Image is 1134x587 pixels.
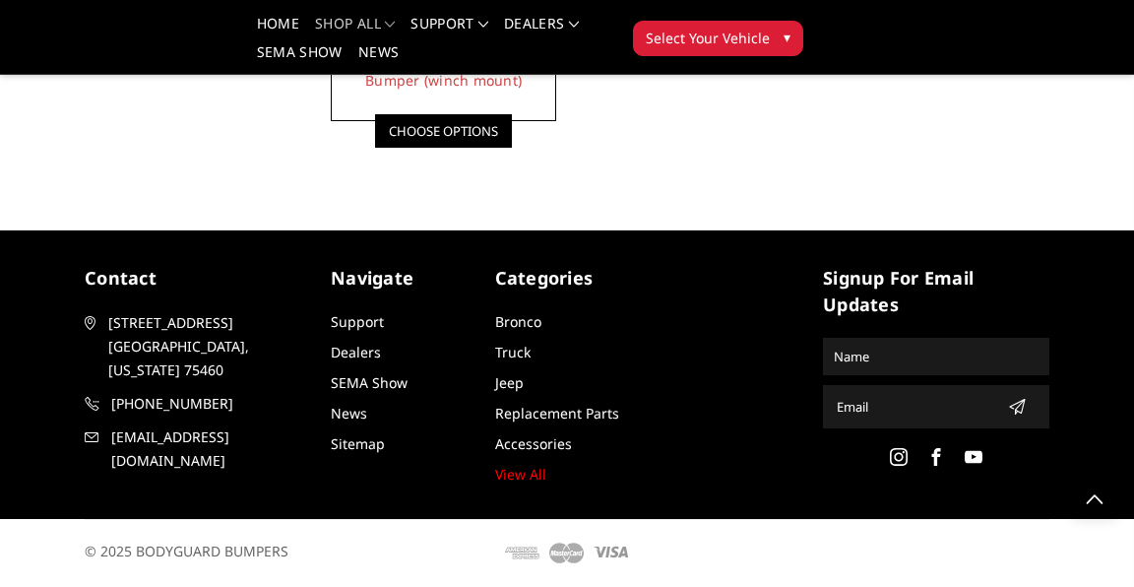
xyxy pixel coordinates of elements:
[504,17,579,45] a: Dealers
[257,17,299,45] a: Home
[111,425,310,473] span: [EMAIL_ADDRESS][DOMAIN_NAME]
[331,343,381,361] a: Dealers
[111,392,310,416] span: [PHONE_NUMBER]
[495,265,640,292] h5: Categories
[826,341,1046,372] input: Name
[315,17,395,45] a: shop all
[495,404,619,423] a: Replacement Parts
[108,311,307,382] span: [STREET_ADDRESS] [GEOGRAPHIC_DATA], [US_STATE] 75460
[358,45,399,74] a: News
[331,404,367,423] a: News
[495,343,531,361] a: Truck
[410,17,488,45] a: Support
[85,542,288,560] span: © 2025 BODYGUARD BUMPERS
[495,373,524,392] a: Jeep
[1075,479,1114,518] a: Click to Top
[495,312,541,331] a: Bronco
[633,21,803,56] button: Select Your Vehicle
[85,392,311,416] a: [PHONE_NUMBER]
[823,265,1049,318] h5: signup for email updates
[784,27,790,47] span: ▾
[375,114,512,148] a: Choose Options
[257,45,343,74] a: SEMA Show
[331,373,408,392] a: SEMA Show
[85,425,311,473] a: [EMAIL_ADDRESS][DOMAIN_NAME]
[85,265,311,292] h5: contact
[829,391,1000,423] input: Email
[646,28,770,48] span: Select Your Vehicle
[331,434,385,453] a: Sitemap
[495,465,546,484] a: View All
[331,312,384,331] a: Support
[495,434,572,453] a: Accessories
[331,265,475,292] h5: Navigate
